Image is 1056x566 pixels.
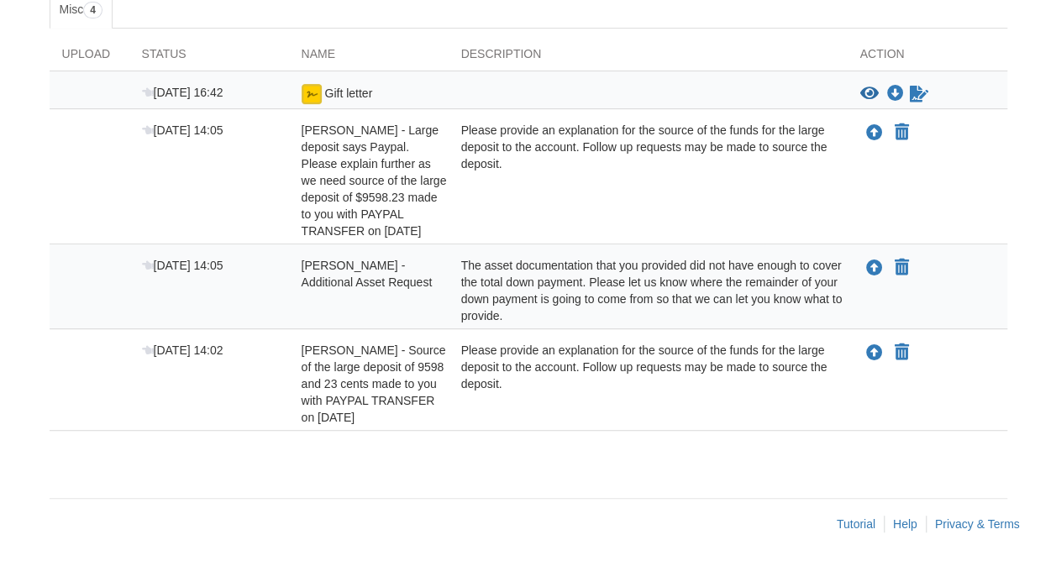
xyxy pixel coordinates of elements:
span: [PERSON_NAME] - Large deposit says Paypal. Please explain further as we need source of the large ... [302,123,447,238]
div: Please provide an explanation for the source of the funds for the large deposit to the account. F... [449,122,848,239]
span: [DATE] 16:42 [142,86,223,99]
a: Download Gift letter [887,87,904,101]
button: Upload Raquel Figueroa - Source of the large deposit of 9598 and 23 cents made to you with PAYPAL... [864,342,885,364]
div: The asset documentation that you provided did not have enough to cover the total down payment. Pl... [449,257,848,324]
a: Sign Form [908,84,930,104]
button: Upload Raquel Figueroa - Large deposit says Paypal. Please explain further as we need source of t... [864,122,885,144]
div: Status [129,45,289,71]
span: 4 [83,2,102,18]
div: Upload [50,45,129,71]
span: [PERSON_NAME] - Source of the large deposit of 9598 and 23 cents made to you with PAYPAL TRANSFER... [302,343,446,424]
a: Help [893,517,917,531]
button: Declare Raquel Figueroa - Additional Asset Request not applicable [893,258,911,278]
div: Please provide an explanation for the source of the funds for the large deposit to the account. F... [449,342,848,426]
button: View Gift letter [860,86,879,102]
button: Upload Raquel Figueroa - Additional Asset Request [864,257,885,279]
div: Action [848,45,1007,71]
button: Declare Raquel Figueroa - Large deposit says Paypal. Please explain further as we need source of ... [893,123,911,143]
span: [DATE] 14:05 [142,123,223,137]
span: [DATE] 14:02 [142,343,223,357]
span: [DATE] 14:05 [142,259,223,272]
div: Description [449,45,848,71]
a: Privacy & Terms [935,517,1020,531]
a: Tutorial [837,517,875,531]
span: Gift letter [324,86,372,100]
button: Declare Raquel Figueroa - Source of the large deposit of 9598 and 23 cents made to you with PAYPA... [893,343,911,363]
span: [PERSON_NAME] - Additional Asset Request [302,259,433,289]
img: Ready for you to esign [302,84,322,104]
div: Name [289,45,449,71]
